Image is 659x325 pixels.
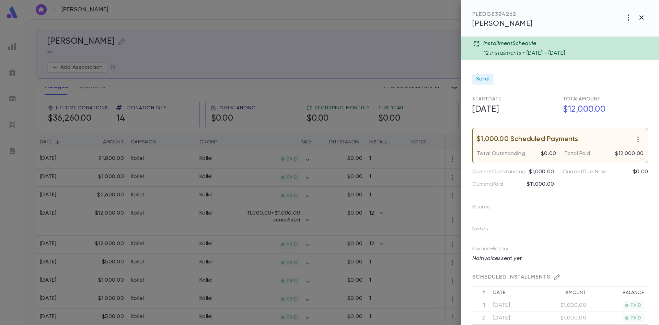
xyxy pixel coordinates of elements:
p: Current Paid [472,181,503,188]
p: Invoice History [472,246,648,255]
td: $1,000.00 [540,299,590,312]
th: 2 [472,312,489,325]
h5: [DATE] [468,102,557,117]
p: Source [472,202,501,215]
p: $0.00 [541,150,556,157]
p: $12,000.00 [615,150,644,157]
th: 1 [472,299,489,312]
span: Kollel [476,76,489,83]
th: Amount [540,286,590,299]
td: [DATE] [489,312,540,325]
span: PAID [628,303,644,308]
span: [PERSON_NAME] [472,20,533,28]
span: Total Amount [563,97,601,101]
p: Current Outstanding [472,169,525,175]
div: Installments [484,47,655,57]
p: Notes [472,224,499,237]
th: Balance [590,286,648,299]
h5: $12,000.00 [559,102,648,117]
div: SCHEDULED INSTALLMENTS [472,274,648,281]
td: $1,000.00 [540,312,590,325]
div: PLEDGE 324262 [472,11,533,18]
span: PAID [628,315,644,321]
p: No invoices sent yet [472,255,648,262]
p: Total Paid [564,150,590,157]
p: $1,000.00 [529,169,554,175]
p: Current Due Now [563,169,606,175]
p: Total Outstanding [477,150,525,157]
p: • [DATE] - [DATE] [523,50,565,57]
div: Kollel [472,74,494,85]
p: $11,000.00 [527,181,554,188]
td: [DATE] [489,299,540,312]
p: $0.00 [633,169,648,175]
p: $1,000.00 Scheduled Payments [477,136,578,143]
p: 12 [484,50,489,57]
p: Installment Schedule [483,40,536,47]
th: # [472,286,489,299]
span: Start Date [472,97,501,101]
th: Date [489,286,540,299]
